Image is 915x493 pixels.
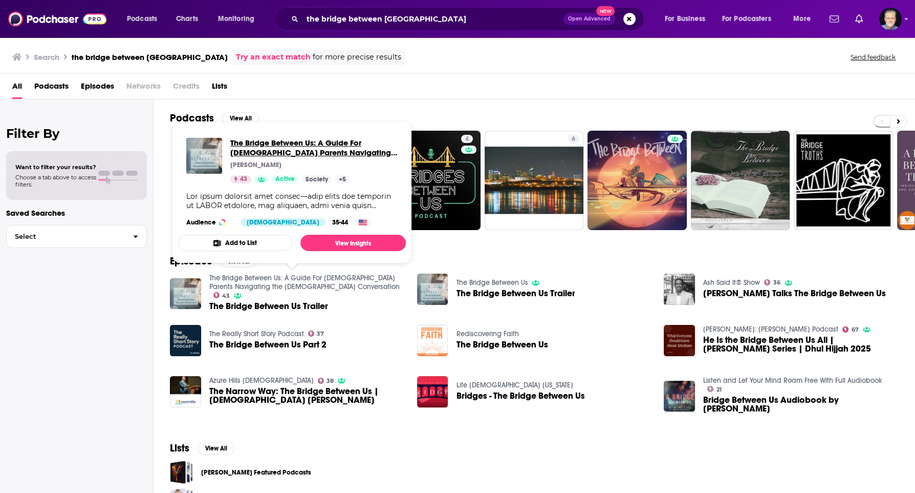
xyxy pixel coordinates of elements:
[335,175,350,183] a: +5
[716,387,722,392] span: 21
[301,175,332,183] a: Society
[230,138,398,157] a: The Bridge Between Us: A Guide For Christian Parents Navigating the LGBTQ Conversation
[572,134,575,145] span: 6
[120,11,170,27] button: open menu
[703,396,899,413] span: Bridge Between Us Audiobook by [PERSON_NAME]
[12,78,22,99] a: All
[240,174,247,184] span: 43
[658,11,718,27] button: open menu
[6,225,147,248] button: Select
[664,274,695,305] img: Dr. Merritt Talks The Bridge Between Us
[417,274,448,305] img: The Bridge Between Us Trailer
[313,51,401,63] span: for more precise results
[209,387,405,404] span: The Narrow Way: The Bridge Between Us | [DEMOGRAPHIC_DATA] [PERSON_NAME]
[786,11,823,27] button: open menu
[417,376,448,407] img: Bridges - The Bridge Between Us
[328,218,352,227] div: 35-44
[456,340,548,349] a: The Bridge Between Us
[170,112,259,125] a: PodcastsView All
[170,442,189,455] h2: Lists
[230,161,281,169] p: [PERSON_NAME]
[485,131,584,230] a: 6
[126,78,161,99] span: Networks
[318,378,334,384] a: 38
[825,10,843,28] a: Show notifications dropdown
[201,467,311,478] a: [PERSON_NAME] Featured Podcasts
[703,289,886,298] a: Dr. Merritt Talks The Bridge Between Us
[568,16,611,22] span: Open Advanced
[465,134,469,145] span: 4
[81,78,114,99] a: Episodes
[169,11,204,27] a: Charts
[186,192,398,210] div: Lor ipsum dolorsit amet consec—adip elits doe temporin ut LABOR etdolore, mag aliquaen, admi veni...
[170,461,193,484] a: Bridget Brick Featured Podcasts
[170,278,201,310] img: The Bridge Between Us Trailer
[230,175,251,183] a: 43
[230,138,398,157] span: The Bridge Between Us: A Guide For [DEMOGRAPHIC_DATA] Parents Navigating the [DEMOGRAPHIC_DATA] C...
[271,175,299,183] a: Active
[186,138,222,174] img: The Bridge Between Us: A Guide For Christian Parents Navigating the LGBTQ Conversation
[326,379,334,383] span: 38
[665,12,705,26] span: For Business
[15,163,96,171] span: Want to filter your results?
[170,255,212,268] h2: Episodes
[664,325,695,356] img: He Is the Bridge Between Us All | Abraham Series | Dhul Hijjah 2025
[715,11,786,27] button: open menu
[879,8,902,30] button: Show profile menu
[596,6,615,16] span: New
[847,53,899,61] button: Send feedback
[178,235,292,251] button: Add to List
[722,12,771,26] span: For Podcasters
[568,135,579,143] a: 6
[707,386,722,392] a: 21
[236,51,311,63] a: Try an exact match
[703,396,899,413] a: Bridge Between Us Audiobook by K.K. Allen
[212,78,227,99] a: Lists
[851,10,867,28] a: Show notifications dropdown
[664,381,695,412] img: Bridge Between Us Audiobook by K.K. Allen
[456,330,518,338] a: Rediscovering Faith
[793,12,811,26] span: More
[218,12,254,26] span: Monitoring
[456,289,575,298] span: The Bridge Between Us Trailer
[456,392,584,400] a: Bridges - The Bridge Between Us
[198,442,234,455] button: View All
[275,174,295,184] span: Active
[213,292,230,298] a: 43
[773,280,780,285] span: 36
[170,325,201,356] a: The Bridge Between Us Part 2
[127,12,157,26] span: Podcasts
[456,381,573,389] a: Life Church Wisconsin
[6,126,147,141] h2: Filter By
[186,218,232,227] h3: Audience
[381,131,481,230] a: 4
[170,376,201,407] img: The Narrow Way: The Bridge Between Us | Pastor Daniel Xisto
[461,135,473,143] a: 4
[176,12,198,26] span: Charts
[209,302,328,311] a: The Bridge Between Us Trailer
[302,11,563,27] input: Search podcasts, credits, & more...
[417,325,448,356] img: The Bridge Between Us
[842,326,859,333] a: 67
[703,289,886,298] span: [PERSON_NAME] Talks The Bridge Between Us
[300,235,406,251] a: View Insights
[8,9,106,29] img: Podchaser - Follow, Share and Rate Podcasts
[456,278,528,287] a: The Bridge Between Us
[34,78,69,99] a: Podcasts
[170,112,214,125] h2: Podcasts
[703,325,838,334] a: Nouman Ali Khan: Bayyinah Podcast
[72,52,228,62] h3: the bridge between [GEOGRAPHIC_DATA]
[7,233,125,240] span: Select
